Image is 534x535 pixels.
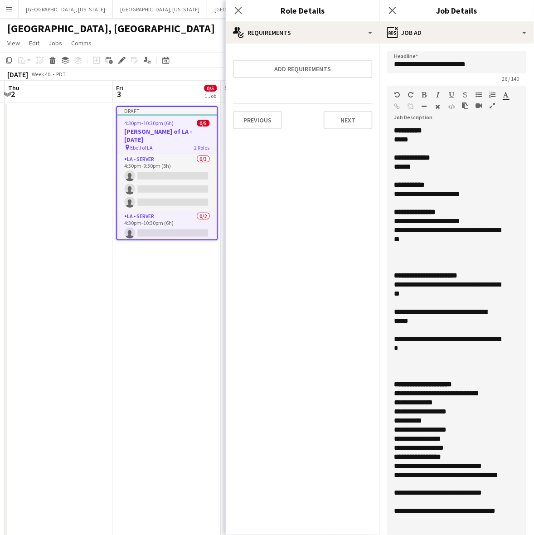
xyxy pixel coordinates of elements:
button: HTML Code [449,103,455,110]
button: Italic [435,91,442,98]
button: Bold [422,91,428,98]
h3: Job Details [380,5,534,16]
span: Ebell of LA [131,144,153,151]
app-job-card: Draft4:30pm-10:30pm (6h)0/5[PERSON_NAME] of LA - [DATE] Ebell of LA2 RolesLA - Server0/34:30pm-9:... [117,106,218,240]
button: Ordered List [490,91,496,98]
span: Fri [117,84,124,92]
button: [GEOGRAPHIC_DATA], [US_STATE] [19,0,113,18]
a: Edit [25,37,43,49]
a: Comms [68,37,95,49]
span: 26 / 140 [495,75,527,82]
button: [GEOGRAPHIC_DATA], [US_STATE] [113,0,207,18]
span: 4 [223,89,235,99]
button: [GEOGRAPHIC_DATA], [US_STATE] [207,0,301,18]
button: Clear Formatting [435,103,442,110]
button: Underline [449,91,455,98]
span: 2 Roles [194,144,210,151]
span: Comms [71,39,92,47]
h1: [GEOGRAPHIC_DATA], [GEOGRAPHIC_DATA] [7,22,215,35]
button: Text Color [503,91,510,98]
app-card-role: LA - Server0/24:30pm-10:30pm (6h) [117,211,217,255]
button: Horizontal Line [422,103,428,110]
a: View [4,37,24,49]
button: Fullscreen [490,102,496,109]
button: Unordered List [476,91,482,98]
div: [DATE] [7,70,28,79]
span: Thu [8,84,19,92]
button: Previous [233,111,282,129]
span: 0/5 [204,85,217,92]
span: View [7,39,20,47]
button: Strikethrough [462,91,469,98]
button: Redo [408,91,414,98]
span: 3 [115,89,124,99]
span: Edit [29,39,39,47]
button: Paste as plain text [462,102,469,109]
app-card-role: LA - Server0/34:30pm-9:30pm (5h) [117,154,217,211]
span: 4:30pm-10:30pm (6h) [125,120,174,126]
div: PDT [56,71,66,78]
div: Draft [117,107,217,114]
span: Sat [225,84,235,92]
div: 1 Job [205,92,217,99]
a: Jobs [45,37,66,49]
span: Week 40 [30,71,53,78]
span: 0/5 [197,120,210,126]
div: Requirements [226,22,380,44]
button: Undo [394,91,401,98]
div: Job Ad [380,22,534,44]
h3: Role Details [226,5,380,16]
button: Insert video [476,102,482,109]
h3: [PERSON_NAME] of LA - [DATE] [117,127,217,144]
span: Jobs [49,39,62,47]
button: Add requirements [233,60,373,78]
button: Next [324,111,373,129]
span: 2 [7,89,19,99]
